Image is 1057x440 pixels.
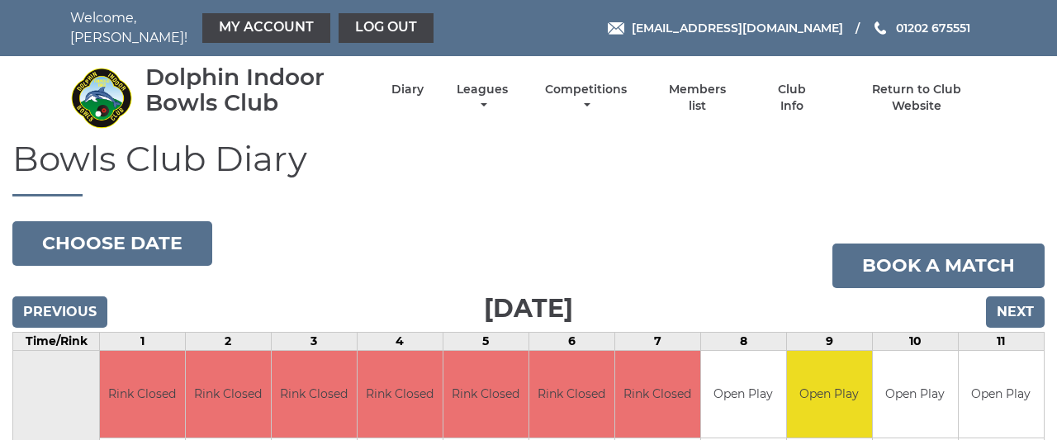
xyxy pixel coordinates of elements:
a: Return to Club Website [847,82,987,114]
td: 11 [958,333,1044,351]
td: 5 [443,333,528,351]
a: Club Info [765,82,818,114]
div: Dolphin Indoor Bowls Club [145,64,363,116]
a: My Account [202,13,330,43]
a: Diary [391,82,424,97]
a: Leagues [453,82,512,114]
input: Previous [12,296,107,328]
td: Rink Closed [272,351,357,438]
td: 8 [700,333,786,351]
span: 01202 675551 [896,21,970,35]
td: 7 [614,333,700,351]
img: Phone us [875,21,886,35]
a: Email [EMAIL_ADDRESS][DOMAIN_NAME] [608,19,843,37]
nav: Welcome, [PERSON_NAME]! [70,8,438,48]
td: 9 [786,333,872,351]
td: Rink Closed [529,351,614,438]
td: Open Play [787,351,872,438]
td: Time/Rink [13,333,100,351]
td: Open Play [701,351,786,438]
td: 3 [271,333,357,351]
a: Competitions [541,82,631,114]
a: Phone us 01202 675551 [872,19,970,37]
td: 10 [872,333,958,351]
a: Log out [339,13,434,43]
td: 6 [528,333,614,351]
td: Rink Closed [443,351,528,438]
td: Rink Closed [186,351,271,438]
img: Email [608,22,624,35]
button: Choose date [12,221,212,266]
a: Members list [660,82,736,114]
td: Open Play [959,351,1044,438]
td: Open Play [873,351,958,438]
a: Book a match [832,244,1045,288]
input: Next [986,296,1045,328]
img: Dolphin Indoor Bowls Club [70,67,132,129]
h1: Bowls Club Diary [12,140,1045,196]
td: Rink Closed [100,351,185,438]
td: 2 [185,333,271,351]
td: 1 [100,333,186,351]
td: 4 [357,333,443,351]
span: [EMAIL_ADDRESS][DOMAIN_NAME] [632,21,843,35]
td: Rink Closed [358,351,443,438]
td: Rink Closed [615,351,700,438]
